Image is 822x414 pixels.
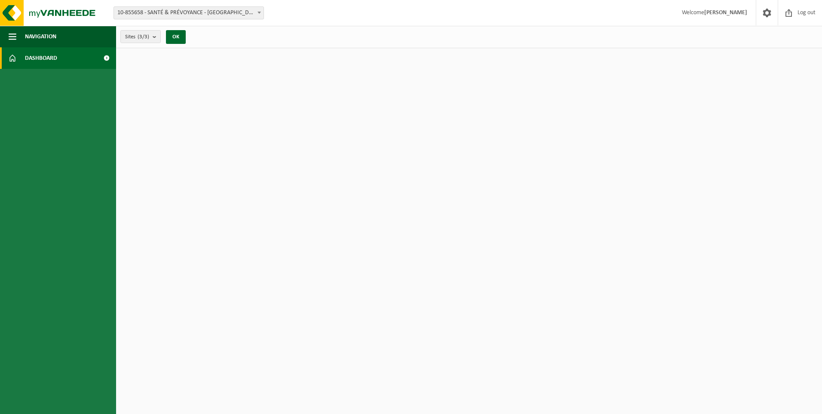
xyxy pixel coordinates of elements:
button: Sites(3/3) [120,30,161,43]
count: (3/3) [138,34,149,40]
span: Navigation [25,26,56,47]
button: OK [166,30,186,44]
span: Dashboard [25,47,57,69]
span: Sites [125,31,149,43]
strong: [PERSON_NAME] [704,9,747,16]
span: 10-855658 - SANTÉ & PRÉVOYANCE - CLINIQUE SAINT-LUC - BOUGE [113,6,264,19]
span: 10-855658 - SANTÉ & PRÉVOYANCE - CLINIQUE SAINT-LUC - BOUGE [114,7,264,19]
